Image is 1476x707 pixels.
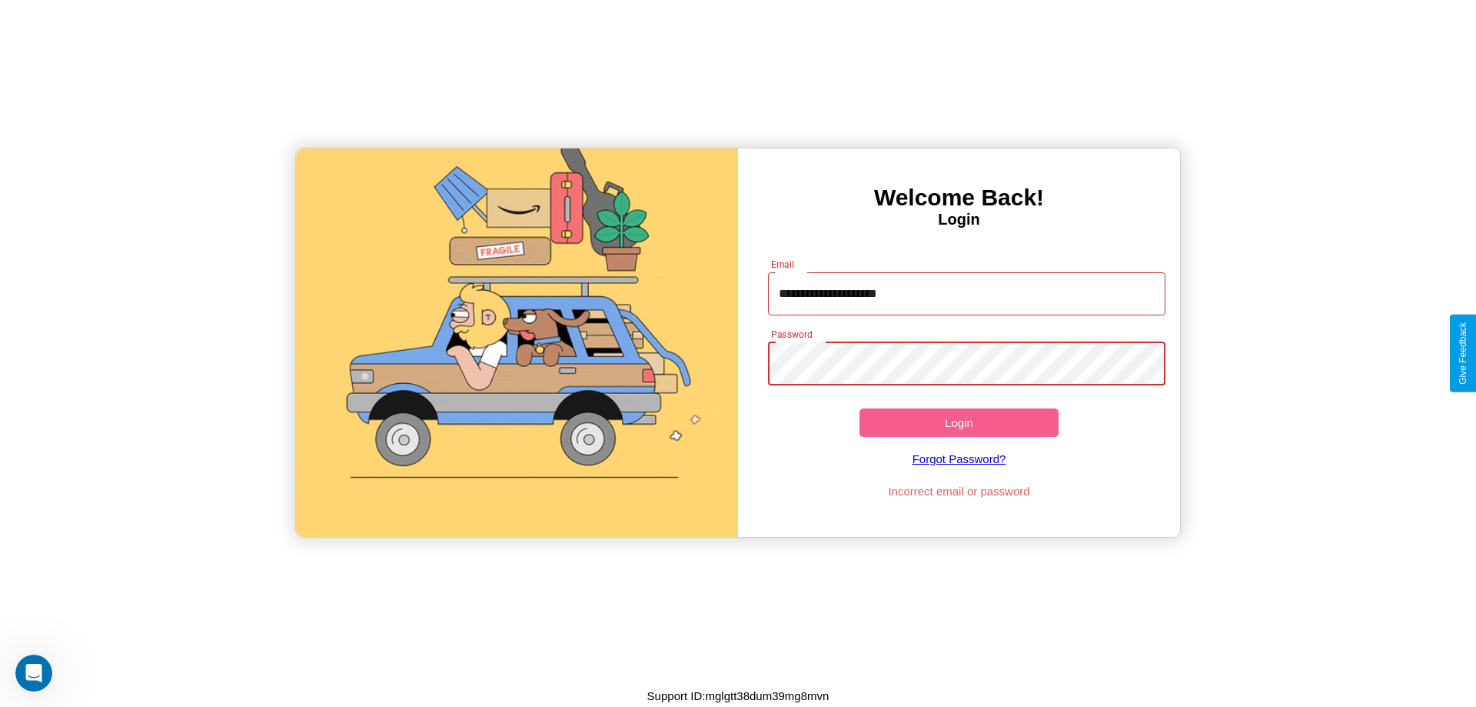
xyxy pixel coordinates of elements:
label: Password [771,328,812,341]
img: gif [296,148,738,537]
label: Email [771,258,795,271]
iframe: Intercom live chat [15,655,52,692]
h4: Login [738,211,1180,228]
p: Support ID: mglgtt38dum39mg8mvn [647,685,829,706]
button: Login [859,409,1059,437]
a: Forgot Password? [760,437,1159,481]
p: Incorrect email or password [760,481,1159,502]
div: Give Feedback [1458,322,1468,385]
h3: Welcome Back! [738,185,1180,211]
